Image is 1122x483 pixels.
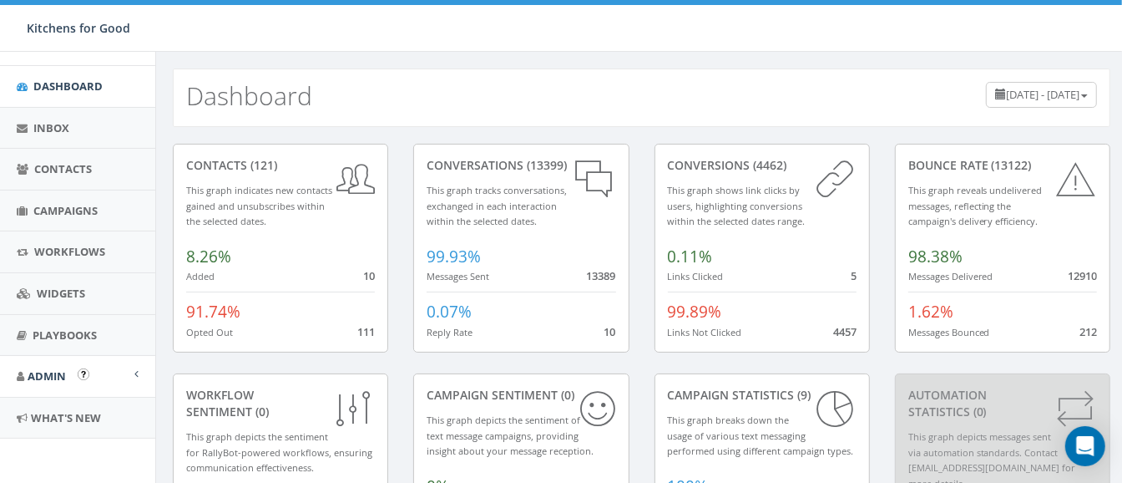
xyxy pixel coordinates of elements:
[427,326,473,338] small: Reply Rate
[1006,87,1079,102] span: [DATE] - [DATE]
[668,246,713,267] span: 0.11%
[833,324,857,339] span: 4457
[558,387,574,403] span: (0)
[427,414,594,457] small: This graph depicts the sentiment of text message campaigns, providing insight about your message ...
[186,157,375,174] div: contacts
[252,404,269,419] span: (0)
[851,268,857,283] span: 5
[908,270,993,282] small: Messages Delivered
[587,268,616,283] span: 13389
[908,157,1097,174] div: Bounce Rate
[427,301,472,323] span: 0.07%
[908,326,990,338] small: Messages Bounced
[668,157,857,174] div: conversions
[604,324,616,339] span: 10
[37,286,85,301] span: Widgets
[427,270,489,282] small: Messages Sent
[523,157,567,173] span: (13399)
[33,120,69,135] span: Inbox
[31,410,101,425] span: What's New
[1065,426,1105,466] div: Open Intercom Messenger
[668,387,857,404] div: Campaign Statistics
[668,301,722,323] span: 99.89%
[908,184,1043,227] small: This graph reveals undelivered messages, reflecting the campaign's delivery efficiency.
[668,414,854,457] small: This graph breaks down the usage of various text messaging performed using different campaign types.
[908,246,963,267] span: 98.38%
[33,203,98,218] span: Campaigns
[33,79,103,94] span: Dashboard
[357,324,375,339] span: 111
[186,301,240,323] span: 91.74%
[668,270,724,282] small: Links Clicked
[186,246,231,267] span: 8.26%
[186,82,312,109] h2: Dashboard
[186,326,233,338] small: Opted Out
[988,157,1032,173] span: (13122)
[186,387,375,420] div: Workflow Sentiment
[34,161,92,176] span: Contacts
[668,326,742,338] small: Links Not Clicked
[78,369,89,380] button: Open In-App Guide
[427,246,481,267] span: 99.93%
[751,157,787,173] span: (4462)
[1079,324,1097,339] span: 212
[427,387,615,404] div: Campaign Sentiment
[34,244,105,259] span: Workflows
[908,301,953,323] span: 1.62%
[186,430,372,474] small: This graph depicts the sentiment for RallyBot-powered workflows, ensuring communication effective...
[427,157,615,174] div: conversations
[186,270,215,282] small: Added
[795,387,811,403] span: (9)
[33,328,97,343] span: Playbooks
[247,157,277,173] span: (121)
[363,268,375,283] span: 10
[908,387,1097,420] div: Automation Statistics
[1068,268,1097,283] span: 12910
[427,184,567,227] small: This graph tracks conversations, exchanged in each interaction within the selected dates.
[186,184,332,227] small: This graph indicates new contacts gained and unsubscribes within the selected dates.
[668,184,806,227] small: This graph shows link clicks by users, highlighting conversions within the selected dates range.
[27,20,130,36] span: Kitchens for Good
[28,369,66,384] span: Admin
[970,404,987,419] span: (0)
